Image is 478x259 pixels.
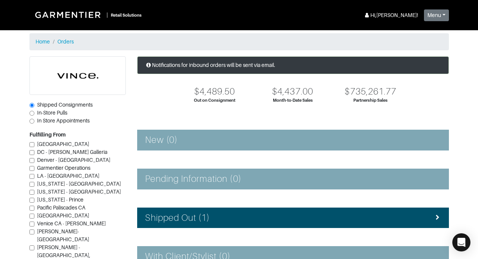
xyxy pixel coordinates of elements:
input: In Store Appointments [29,119,34,124]
a: Home [36,39,50,45]
img: Garmentier [31,8,107,22]
input: [US_STATE] - [GEOGRAPHIC_DATA] [29,190,34,195]
span: Venice CA - [PERSON_NAME] [37,220,106,226]
input: [PERSON_NAME]-[GEOGRAPHIC_DATA] [29,230,34,234]
div: Out on Consignment [194,97,235,104]
div: | [107,11,108,19]
input: Venice CA - [PERSON_NAME] [29,222,34,226]
input: [PERSON_NAME] - [GEOGRAPHIC_DATA], [GEOGRAPHIC_DATA] [29,245,34,250]
div: $735,261.77 [345,86,396,97]
input: [US_STATE] - Prince [29,198,34,203]
span: In-Store Pulls [37,110,67,116]
div: Open Intercom Messenger [452,233,470,251]
h4: New (0) [145,135,178,146]
a: |Retail Solutions [29,6,145,23]
nav: breadcrumb [29,33,449,50]
span: [GEOGRAPHIC_DATA] [37,141,89,147]
span: [GEOGRAPHIC_DATA] [37,212,89,219]
input: In-Store Pulls [29,111,34,116]
div: $4,489.50 [194,86,235,97]
h4: Pending Information (0) [145,174,241,185]
span: Garmentier Operations [37,165,90,171]
span: [PERSON_NAME]-[GEOGRAPHIC_DATA] [37,228,89,242]
span: [US_STATE] - [GEOGRAPHIC_DATA] [37,189,121,195]
span: LA - [GEOGRAPHIC_DATA] [37,173,99,179]
span: Pacific Paliscades CA [37,205,85,211]
label: Fulfilling From [29,131,66,139]
div: Hi, [PERSON_NAME] ! [364,11,418,19]
h4: Shipped Out (1) [145,212,210,223]
a: Orders [57,39,74,45]
input: LA - [GEOGRAPHIC_DATA] [29,174,34,179]
span: [US_STATE] - Prince [37,197,84,203]
div: Notifications for inbound orders will be sent via email. [137,56,449,74]
div: Partnership Sales [353,97,388,104]
input: Pacific Paliscades CA [29,206,34,211]
span: Denver - [GEOGRAPHIC_DATA] [37,157,110,163]
input: Shipped Consignments [29,103,34,108]
span: In Store Appointments [37,118,90,124]
input: [GEOGRAPHIC_DATA] [29,142,34,147]
span: Shipped Consignments [37,102,93,108]
span: [US_STATE] - [GEOGRAPHIC_DATA] [37,181,121,187]
img: cyAkLTq7csKWtL9WARqkkVaF.png [30,57,125,95]
div: Month-to-Date Sales [273,97,313,104]
button: Menu [424,9,449,21]
small: Retail Solutions [111,13,142,17]
input: [US_STATE] - [GEOGRAPHIC_DATA] [29,182,34,187]
div: $4,437.00 [272,86,313,97]
input: Denver - [GEOGRAPHIC_DATA] [29,158,34,163]
span: DC - [PERSON_NAME] Galleria [37,149,107,155]
input: [GEOGRAPHIC_DATA] [29,214,34,219]
input: DC - [PERSON_NAME] Galleria [29,150,34,155]
input: Garmentier Operations [29,166,34,171]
